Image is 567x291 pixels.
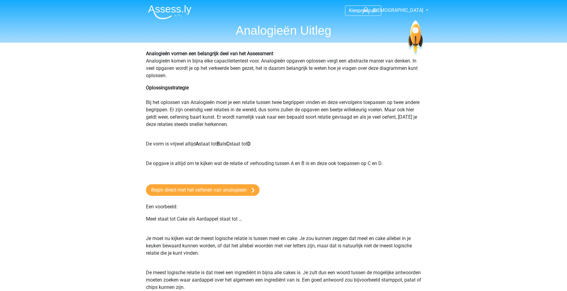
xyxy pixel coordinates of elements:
[143,23,424,38] h1: Analogieën Uitleg
[146,84,421,135] p: Bij het oplossen van Analogieën moet je een relatie tussen twee begrippen vinden en deze vervolge...
[146,51,273,56] b: Analogieën vormen een belangrijk deel van het Assessment
[146,85,189,91] b: Oplossingsstrategie
[217,141,220,147] b: B
[247,141,251,147] b: D
[349,8,358,13] span: Kies
[358,8,377,13] span: premium
[146,184,260,196] a: Begin direct met het oefenen van analogieen
[252,188,254,193] img: arrow-right.e5bd35279c78.svg
[226,141,229,147] b: C
[146,50,421,79] p: Analogieën komen in bijna elke capaciteitentest voor. Analogieën opgaven oplossen vergt een abstr...
[196,141,199,147] b: A
[373,7,423,13] span: [DEMOGRAPHIC_DATA]
[148,5,191,19] img: Assessly
[360,7,424,14] a: [DEMOGRAPHIC_DATA]
[345,6,381,15] a: Kiespremium
[146,215,421,230] p: Meel staat tot Cake als Aardappel staat tot …
[146,160,421,174] p: De opgave is altijd om te kijken wat de relatie of verhouding tussen A en B is en deze ook toepas...
[146,203,421,210] p: Een voorbeeld:
[407,20,424,56] img: spaceship.7d73109d6933.svg
[146,235,421,264] p: Je moet nu kijken wat de meest logische relatie is tussen meel en cake. Je zou kunnen zeggen dat ...
[146,140,421,155] p: De vorm is vrijwel altijd staat tot als staat tot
